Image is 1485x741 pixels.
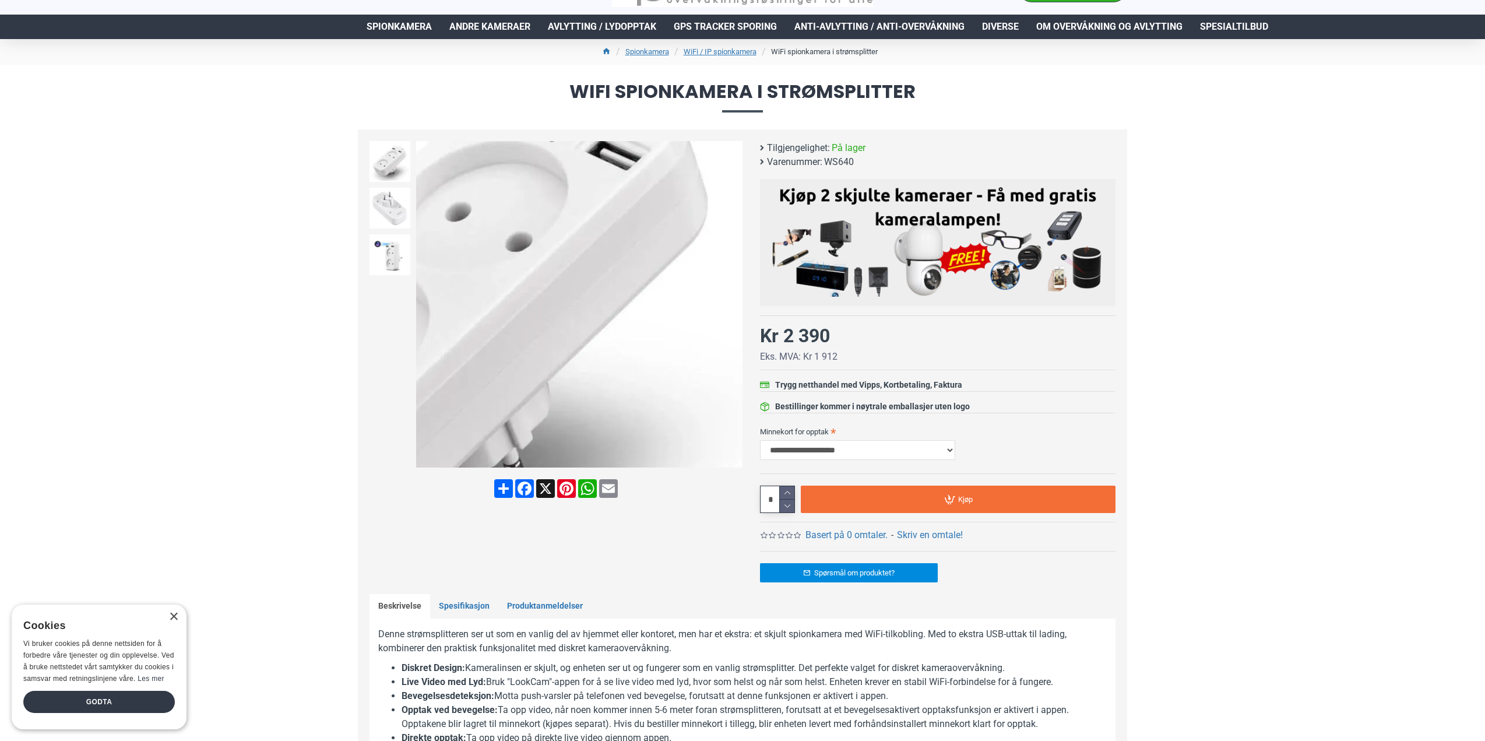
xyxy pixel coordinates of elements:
a: Email [598,479,619,498]
div: Next slide [722,294,742,315]
a: Basert på 0 omtaler. [805,528,888,542]
span: Om overvåkning og avlytting [1036,20,1183,34]
a: Spionkamera [625,46,669,58]
a: Spesialtilbud [1191,15,1277,39]
div: Godta [23,691,175,713]
span: WiFi spionkamera i strømsplitter [358,82,1127,112]
div: Close [169,613,178,621]
span: På lager [832,141,865,155]
div: Kr 2 390 [760,322,830,350]
a: Diverse [973,15,1027,39]
li: Ta opp video, når noen kommer innen 5-6 meter foran strømsplitteren, forutsatt at et bevegelsesak... [402,703,1107,731]
b: Bevegelsesdeteksjon: [402,690,494,701]
a: Spionkamera [358,15,441,39]
li: Motta push-varsler på telefonen ved bevegelse, forutsatt at denne funksjonen er aktivert i appen. [402,689,1107,703]
span: Anti-avlytting / Anti-overvåkning [794,20,965,34]
a: Om overvåkning og avlytting [1027,15,1191,39]
span: Go to slide 3 [586,457,591,462]
a: Spesifikasjon [430,594,498,619]
a: Avlytting / Lydopptak [539,15,665,39]
li: Bruk "LookCam"-appen for å se live video med lyd, hvor som helst og når som helst. Enheten krever... [402,675,1107,689]
img: Strømsplitter med WiFi spionkamera [370,141,410,182]
div: Bestillinger kommer i nøytrale emballasjer uten logo [775,401,970,413]
div: Cookies [23,613,167,638]
img: Kjøp 2 skjulte kameraer – Få med gratis kameralampe! [769,185,1107,297]
div: Previous slide [416,294,437,315]
li: Kameralinsen er skjult, og enheten ser ut og fungerer som en vanlig strømsplitter. Det perfekte v... [402,661,1107,675]
span: Go to slide 2 [577,457,582,462]
img: Strømsplitter med WiFi spionkamera [370,234,410,275]
a: Les mer, opens a new window [138,675,164,683]
a: Pinterest [556,479,577,498]
a: Facebook [514,479,535,498]
b: Live Video med Lyd: [402,676,486,687]
a: Skriv en omtale! [897,528,963,542]
div: Trygg netthandel med Vipps, Kortbetaling, Faktura [775,379,962,391]
a: X [535,479,556,498]
span: Spionkamera [367,20,432,34]
span: Andre kameraer [449,20,530,34]
span: Vi bruker cookies på denne nettsiden for å forbedre våre tjenester og din opplevelse. Ved å bruke... [23,640,174,682]
span: Diverse [982,20,1019,34]
b: Diskret Design: [402,662,465,673]
span: Spesialtilbud [1200,20,1268,34]
a: WhatsApp [577,479,598,498]
a: Spørsmål om produktet? [760,563,938,582]
span: GPS Tracker Sporing [674,20,777,34]
a: Andre kameraer [441,15,539,39]
img: Strømsplitter med WiFi spionkamera [416,141,742,468]
span: WS640 [824,155,854,169]
span: Go to slide 1 [568,457,572,462]
a: Anti-avlytting / Anti-overvåkning [786,15,973,39]
span: Kjøp [958,496,973,503]
b: - [891,529,893,540]
a: WiFi / IP spionkamera [684,46,756,58]
b: Opptak ved bevegelse: [402,704,498,715]
label: Minnekort for opptak [760,422,1115,441]
b: Tilgjengelighet: [767,141,830,155]
a: Share [493,479,514,498]
a: GPS Tracker Sporing [665,15,786,39]
a: Produktanmeldelser [498,594,592,619]
span: Avlytting / Lydopptak [548,20,656,34]
b: Varenummer: [767,155,822,169]
a: Beskrivelse [370,594,430,619]
p: Denne strømsplitteren ser ut som en vanlig del av hjemmet eller kontoret, men har et ekstra: et s... [378,627,1107,655]
img: Strømsplitter med WiFi spionkamera [370,188,410,229]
